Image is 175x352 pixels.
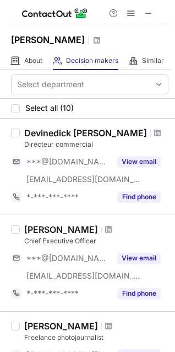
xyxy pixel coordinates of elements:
[117,288,161,299] button: Reveal Button
[66,56,118,65] span: Decision makers
[117,191,161,202] button: Reveal Button
[117,253,161,264] button: Reveal Button
[26,253,111,263] span: ***@[DOMAIN_NAME]
[22,7,88,20] img: ContactOut v5.3.10
[26,174,141,184] span: [EMAIL_ADDRESS][DOMAIN_NAME]
[24,127,147,138] div: Devinedick [PERSON_NAME]
[17,79,84,90] div: Select department
[25,104,74,113] span: Select all (10)
[26,271,141,281] span: [EMAIL_ADDRESS][DOMAIN_NAME]
[24,236,168,246] div: Chief Executive Officer
[24,140,168,150] div: Directeur commercial
[142,56,164,65] span: Similar
[24,333,168,343] div: Freelance photojournalist
[24,321,98,332] div: [PERSON_NAME]
[117,156,161,167] button: Reveal Button
[24,56,42,65] span: About
[26,157,111,167] span: ***@[DOMAIN_NAME]
[24,224,98,235] div: [PERSON_NAME]
[11,33,85,46] h1: [PERSON_NAME]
